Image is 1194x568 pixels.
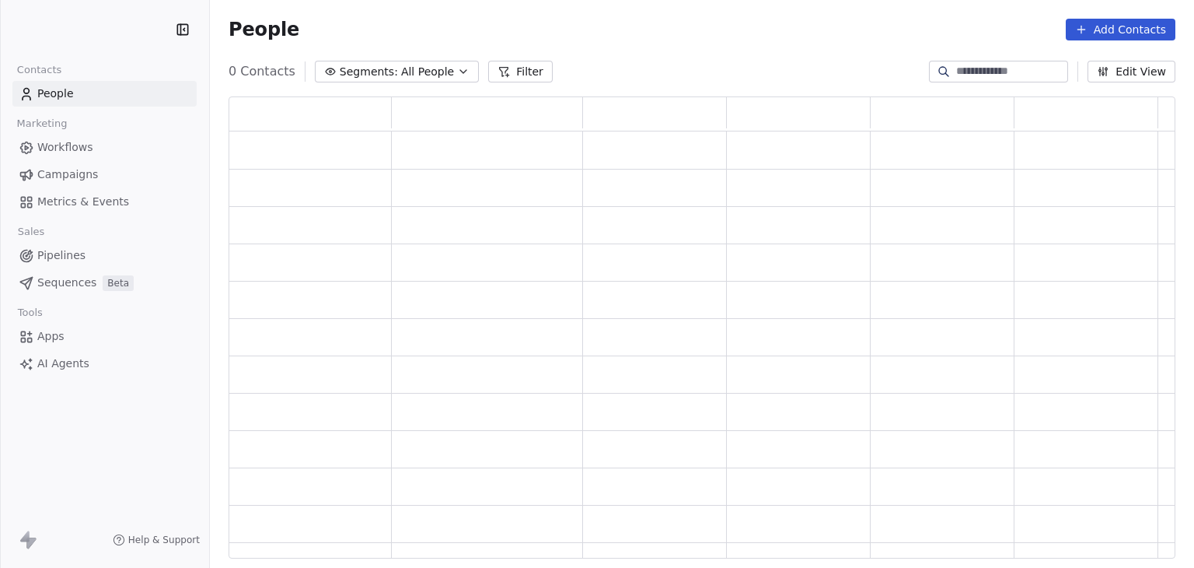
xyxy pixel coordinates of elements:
[12,81,197,107] a: People
[340,64,398,80] span: Segments:
[37,275,96,291] span: Sequences
[10,112,74,135] span: Marketing
[11,220,51,244] span: Sales
[12,162,197,188] a: Campaigns
[37,328,65,345] span: Apps
[12,189,197,215] a: Metrics & Events
[401,64,454,80] span: All People
[488,61,553,82] button: Filter
[11,301,49,324] span: Tools
[12,243,197,268] a: Pipelines
[229,18,299,41] span: People
[37,194,129,210] span: Metrics & Events
[37,247,86,264] span: Pipelines
[37,167,98,183] span: Campaigns
[37,139,93,156] span: Workflows
[103,275,134,291] span: Beta
[1066,19,1175,40] button: Add Contacts
[12,351,197,377] a: AI Agents
[12,135,197,160] a: Workflows
[37,356,89,372] span: AI Agents
[12,324,197,349] a: Apps
[37,86,74,102] span: People
[10,58,68,82] span: Contacts
[229,62,295,81] span: 0 Contacts
[1088,61,1175,82] button: Edit View
[128,534,200,546] span: Help & Support
[113,534,200,546] a: Help & Support
[12,270,197,296] a: SequencesBeta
